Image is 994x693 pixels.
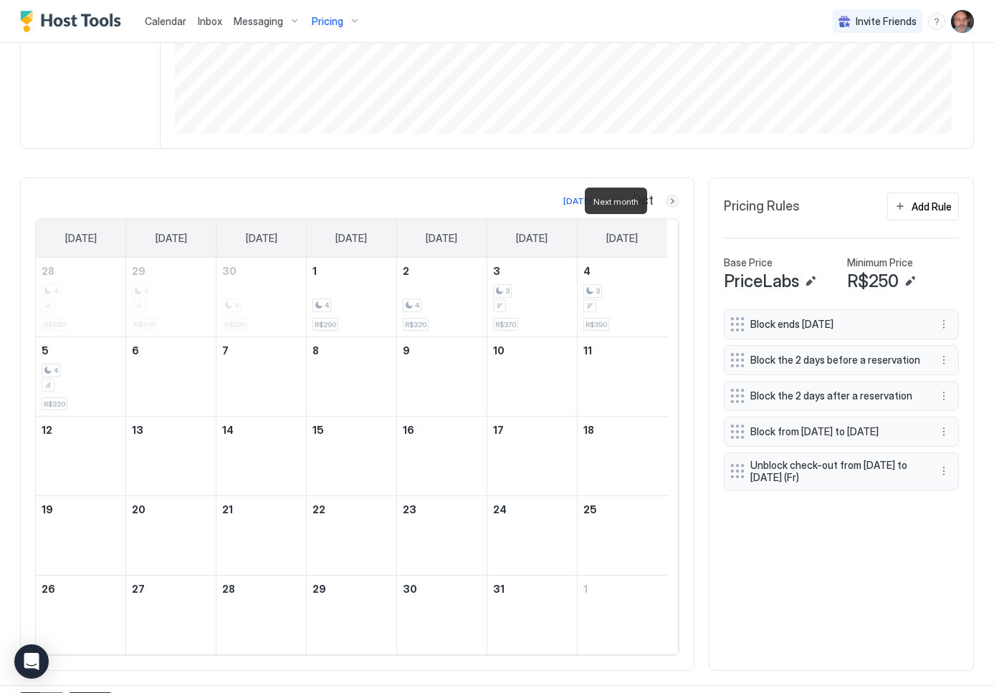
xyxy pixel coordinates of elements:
button: Edit [802,273,819,290]
td: October 3, 2025 [487,258,577,337]
div: menu [935,387,952,404]
span: 4 [583,265,591,277]
a: October 15, 2025 [307,417,396,443]
button: Edit [902,273,919,290]
a: Calendar [145,14,186,29]
a: Wednesday [321,219,381,258]
span: R$290 [315,320,336,329]
span: 10 [493,344,505,357]
a: October 4, 2025 [578,258,667,284]
span: R$390 [586,320,607,329]
span: 11 [583,344,592,357]
span: [DATE] [426,232,457,245]
span: 31 [493,583,505,595]
td: October 22, 2025 [307,496,397,576]
a: Saturday [592,219,652,258]
span: 1 [312,265,317,277]
span: 3 [596,286,600,296]
span: 30 [403,583,417,595]
span: 25 [583,503,597,515]
span: Block ends [DATE] [750,318,921,331]
span: 12 [42,424,52,436]
a: September 29, 2025 [126,258,216,284]
td: October 24, 2025 [487,496,577,576]
span: 22 [312,503,325,515]
button: More options [935,387,952,404]
a: Host Tools Logo [20,11,128,32]
td: October 7, 2025 [216,337,307,417]
td: October 21, 2025 [216,496,307,576]
a: October 17, 2025 [487,417,577,443]
span: Minimum Price [847,256,913,269]
span: Calendar [145,15,186,27]
td: October 30, 2025 [396,576,487,655]
a: October 5, 2025 [36,337,125,364]
td: October 23, 2025 [396,496,487,576]
a: Monday [141,219,201,258]
span: 1 [583,583,588,595]
a: October 7, 2025 [216,337,306,364]
td: October 2, 2025 [396,258,487,337]
a: September 28, 2025 [36,258,125,284]
span: [DATE] [65,232,97,245]
td: September 29, 2025 [126,258,216,337]
a: October 20, 2025 [126,496,216,523]
span: 28 [42,265,54,277]
a: October 16, 2025 [397,417,487,443]
span: [DATE] [156,232,187,245]
a: October 9, 2025 [397,337,487,364]
a: October 28, 2025 [216,576,306,602]
span: 17 [493,424,504,436]
span: 4 [325,301,329,310]
button: Next month [665,194,679,208]
span: Block the 2 days before a reservation [750,354,921,367]
a: Friday [502,219,562,258]
td: October 13, 2025 [126,417,216,496]
td: October 28, 2025 [216,576,307,655]
span: 9 [403,344,410,357]
td: October 14, 2025 [216,417,307,496]
div: Add Rule [912,199,952,214]
a: October 12, 2025 [36,417,125,443]
a: October 29, 2025 [307,576,396,602]
span: [DATE] [516,232,548,245]
span: 19 [42,503,53,515]
td: October 27, 2025 [126,576,216,655]
span: 13 [132,424,143,436]
span: R$370 [495,320,516,329]
a: October 22, 2025 [307,496,396,523]
div: menu [935,316,952,333]
div: Open Intercom Messenger [14,644,49,679]
a: October 3, 2025 [487,258,577,284]
span: R$250 [847,271,899,292]
span: 4 [415,301,419,310]
td: October 11, 2025 [577,337,667,417]
td: October 8, 2025 [307,337,397,417]
a: October 2, 2025 [397,258,487,284]
td: October 17, 2025 [487,417,577,496]
span: 29 [132,265,145,277]
a: October 18, 2025 [578,417,667,443]
td: October 5, 2025 [36,337,126,417]
td: October 29, 2025 [307,576,397,655]
td: October 20, 2025 [126,496,216,576]
div: [DATE] [563,195,592,208]
a: October 27, 2025 [126,576,216,602]
a: Tuesday [231,219,292,258]
a: October 24, 2025 [487,496,577,523]
span: 3 [505,286,510,296]
td: October 12, 2025 [36,417,126,496]
span: 18 [583,424,594,436]
button: [DATE] [561,193,594,210]
a: October 31, 2025 [487,576,577,602]
span: 30 [222,265,236,277]
td: October 26, 2025 [36,576,126,655]
a: October 14, 2025 [216,417,306,443]
a: October 11, 2025 [578,337,667,364]
td: October 31, 2025 [487,576,577,655]
td: October 4, 2025 [577,258,667,337]
span: 7 [222,344,229,357]
a: November 1, 2025 [578,576,667,602]
span: 24 [493,503,507,515]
